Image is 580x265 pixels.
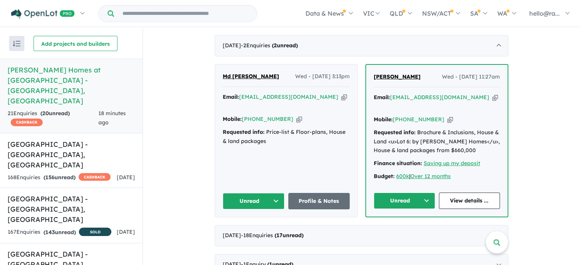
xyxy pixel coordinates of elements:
[242,116,293,122] a: [PHONE_NUMBER]
[79,228,111,236] span: SOLD
[442,72,500,82] span: Wed - [DATE] 11:27am
[396,173,409,180] a: 600k
[8,194,135,225] h5: [GEOGRAPHIC_DATA] - [GEOGRAPHIC_DATA] , [GEOGRAPHIC_DATA]
[117,228,135,235] span: [DATE]
[439,193,500,209] a: View details ...
[223,72,279,81] a: Md [PERSON_NAME]
[223,73,279,80] span: Md [PERSON_NAME]
[215,225,508,246] div: [DATE]
[374,129,416,136] strong: Requested info:
[239,93,338,100] a: [EMAIL_ADDRESS][DOMAIN_NAME]
[116,5,255,22] input: Try estate name, suburb, builder or developer
[223,128,350,146] div: Price-list & Floor-plans, House & land packages
[274,42,277,49] span: 2
[42,110,49,117] span: 20
[79,173,111,181] span: CASHBACK
[13,41,21,47] img: sort.svg
[241,232,304,239] span: - 18 Enquir ies
[374,173,395,180] strong: Budget:
[40,110,70,117] strong: ( unread)
[424,160,480,167] a: Saving up my deposit
[8,139,135,170] h5: [GEOGRAPHIC_DATA] - [GEOGRAPHIC_DATA] , [GEOGRAPHIC_DATA]
[492,93,498,101] button: Copy
[11,9,75,19] img: Openlot PRO Logo White
[43,174,76,181] strong: ( unread)
[117,174,135,181] span: [DATE]
[34,36,117,51] button: Add projects and builders
[8,173,111,182] div: 168 Enquir ies
[272,42,298,49] strong: ( unread)
[410,173,451,180] a: Over 12 months
[529,10,560,17] span: hello@ra...
[98,110,126,126] span: 18 minutes ago
[223,193,284,209] button: Unread
[374,172,500,181] div: |
[288,193,350,209] a: Profile & Notes
[374,160,422,167] strong: Finance situation:
[390,94,489,101] a: [EMAIL_ADDRESS][DOMAIN_NAME]
[341,93,347,101] button: Copy
[374,128,500,155] div: Brochure & Inclusions, House & Land <u>Lot 6: by [PERSON_NAME] Homes</u>, House & land packages f...
[43,229,76,236] strong: ( unread)
[223,93,239,100] strong: Email:
[295,72,350,81] span: Wed - [DATE] 3:13pm
[241,42,298,49] span: - 2 Enquir ies
[374,193,435,209] button: Unread
[374,72,421,82] a: [PERSON_NAME]
[276,232,283,239] span: 17
[223,128,265,135] strong: Requested info:
[296,115,302,123] button: Copy
[374,94,390,101] strong: Email:
[45,229,55,236] span: 143
[447,116,453,124] button: Copy
[8,109,98,127] div: 21 Enquir ies
[223,116,242,122] strong: Mobile:
[215,35,508,56] div: [DATE]
[8,228,111,237] div: 167 Enquir ies
[8,65,135,106] h5: [PERSON_NAME] Homes at [GEOGRAPHIC_DATA] - [GEOGRAPHIC_DATA] , [GEOGRAPHIC_DATA]
[374,73,421,80] span: [PERSON_NAME]
[393,116,444,123] a: [PHONE_NUMBER]
[374,116,393,123] strong: Mobile:
[45,174,55,181] span: 156
[11,119,43,126] span: CASHBACK
[275,232,304,239] strong: ( unread)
